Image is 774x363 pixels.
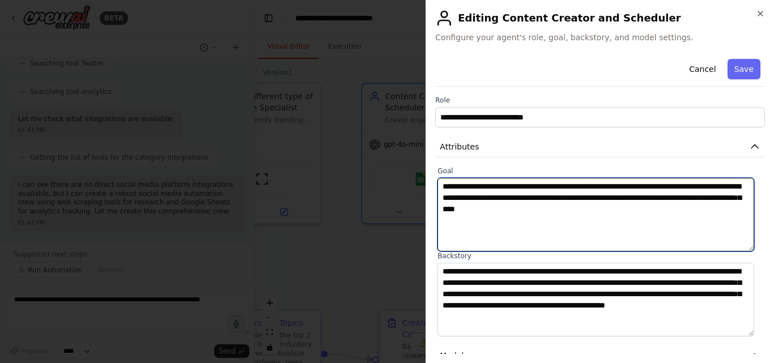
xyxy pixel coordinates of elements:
[435,9,765,27] h2: Editing Content Creator and Scheduler
[682,59,722,79] button: Cancel
[440,141,479,152] span: Attributes
[437,251,763,260] label: Backstory
[435,136,765,157] button: Attributes
[435,32,765,43] span: Configure your agent's role, goal, backstory, and model settings.
[728,59,760,79] button: Save
[440,350,463,361] span: Model
[437,166,763,176] label: Goal
[435,96,765,105] label: Role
